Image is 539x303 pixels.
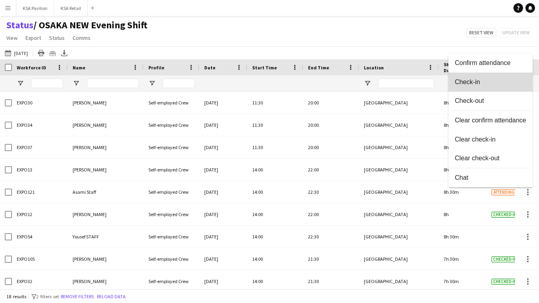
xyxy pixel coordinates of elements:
[455,155,526,162] span: Clear check-out
[455,97,526,104] span: Check-out
[455,116,526,124] span: Clear confirm attendance
[455,59,526,66] span: Confirm attendance
[448,149,533,168] button: Clear check-out
[448,168,533,187] button: Chat
[455,78,526,85] span: Check-in
[455,136,526,143] span: Clear check-in
[448,111,533,130] button: Clear confirm attendance
[455,174,526,181] span: Chat
[448,73,533,92] button: Check-in
[448,130,533,149] button: Clear check-in
[448,53,533,73] button: Confirm attendance
[448,92,533,111] button: Check-out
